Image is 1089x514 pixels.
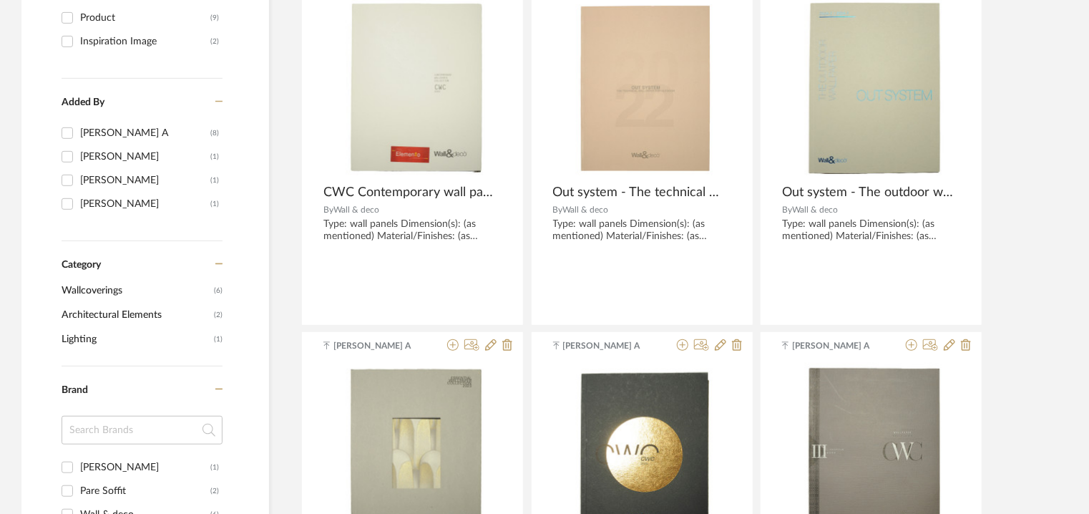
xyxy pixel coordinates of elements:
span: Wall & deco [563,205,609,214]
span: Wall & deco [333,205,379,214]
span: Wall & deco [792,205,838,214]
span: CWC Contemporary wall paper collection 2023 [323,185,496,200]
span: By [782,205,792,214]
div: (1) [210,169,219,192]
span: By [323,205,333,214]
span: Lighting [62,327,210,351]
div: (2) [210,30,219,53]
span: Out system - The technical wall paper for outdoor 2022 [553,185,726,200]
div: (1) [210,145,219,168]
div: Product [80,6,210,29]
div: (9) [210,6,219,29]
span: Added By [62,97,104,107]
div: [PERSON_NAME] [80,456,210,479]
div: Type: wall panels Dimension(s): (as mentioned) Material/Finishes: (as mentioned) Installation req... [553,218,731,243]
span: (2) [214,304,223,326]
span: [PERSON_NAME] A [333,339,424,352]
span: [PERSON_NAME] A [563,339,653,352]
div: (1) [210,456,219,479]
div: Pare Soffit [80,480,210,503]
span: By [553,205,563,214]
span: (1) [214,328,223,351]
div: (1) [210,193,219,215]
div: (2) [210,480,219,503]
span: (6) [214,279,223,302]
div: [PERSON_NAME] [80,145,210,168]
span: Category [62,259,101,271]
input: Search Brands [62,416,223,445]
div: Type: wall panels Dimension(s): (as mentioned) Material/Finishes: (as mentioned) Installation req... [323,218,502,243]
div: [PERSON_NAME] A [80,122,210,145]
span: Brand [62,385,88,395]
span: Architectural Elements [62,303,210,327]
div: [PERSON_NAME] [80,169,210,192]
div: Inspiration Image [80,30,210,53]
span: Wallcoverings [62,278,210,303]
span: [PERSON_NAME] A [792,339,882,352]
span: Out system - The outdoor wall paper 2024-2/2024-1 [782,185,954,200]
div: Type: wall panels Dimension(s): (as mentioned) Material/Finishes: (as mentioned) Installation req... [782,218,960,243]
div: (8) [210,122,219,145]
div: [PERSON_NAME] [80,193,210,215]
